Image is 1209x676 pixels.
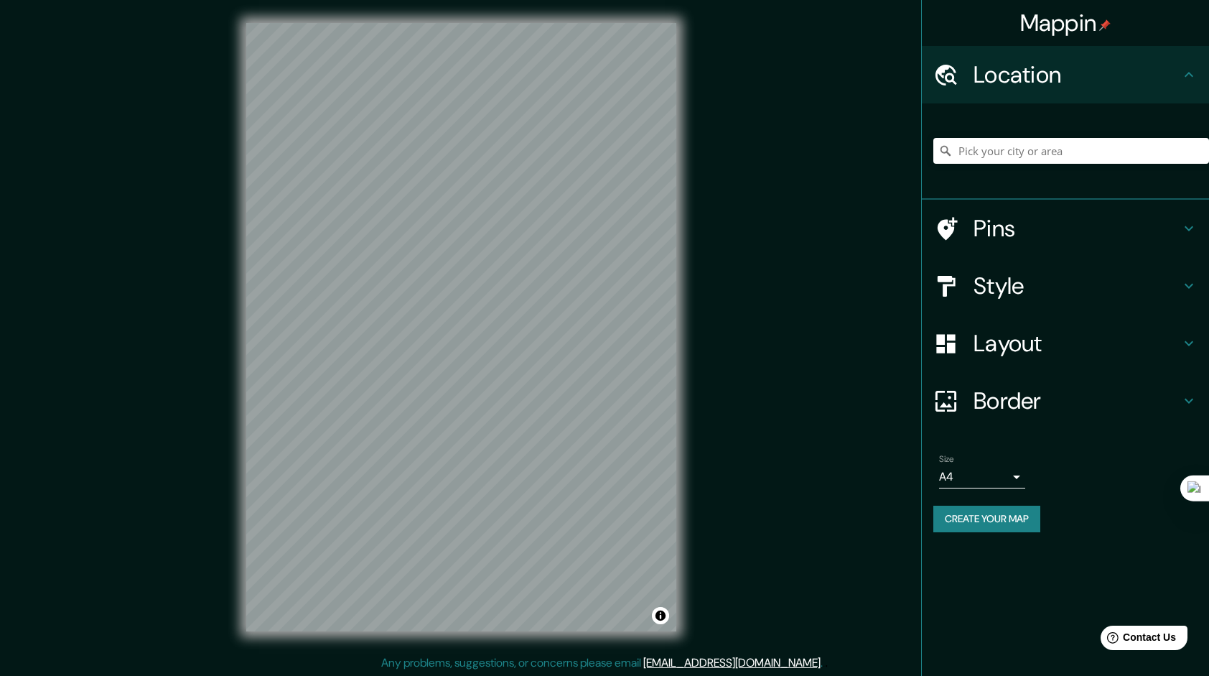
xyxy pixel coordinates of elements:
[922,200,1209,257] div: Pins
[1081,620,1193,660] iframe: Help widget launcher
[933,138,1209,164] input: Pick your city or area
[823,654,825,672] div: .
[922,46,1209,103] div: Location
[974,329,1180,358] h4: Layout
[922,315,1209,372] div: Layout
[974,214,1180,243] h4: Pins
[652,607,669,624] button: Toggle attribution
[939,466,1025,489] div: A4
[825,654,828,672] div: .
[933,506,1040,532] button: Create your map
[974,272,1180,300] h4: Style
[974,386,1180,415] h4: Border
[939,453,954,466] label: Size
[1099,19,1111,31] img: pin-icon.png
[922,372,1209,430] div: Border
[1020,9,1111,37] h4: Mappin
[643,655,821,670] a: [EMAIL_ADDRESS][DOMAIN_NAME]
[922,257,1209,315] div: Style
[246,23,676,631] canvas: Map
[381,654,823,672] p: Any problems, suggestions, or concerns please email .
[974,60,1180,89] h4: Location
